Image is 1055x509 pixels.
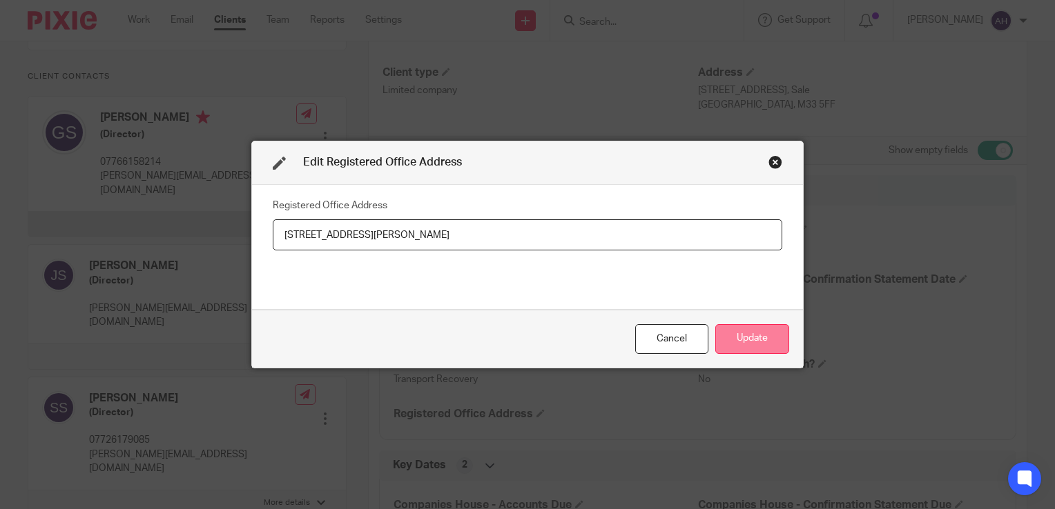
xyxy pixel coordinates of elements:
label: Registered Office Address [273,199,387,212]
div: Close this dialog window [768,155,782,169]
span: Edit Registered Office Address [303,157,462,168]
input: Registered Office Address [273,219,782,250]
button: Update [715,324,789,354]
div: Close this dialog window [635,324,708,354]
